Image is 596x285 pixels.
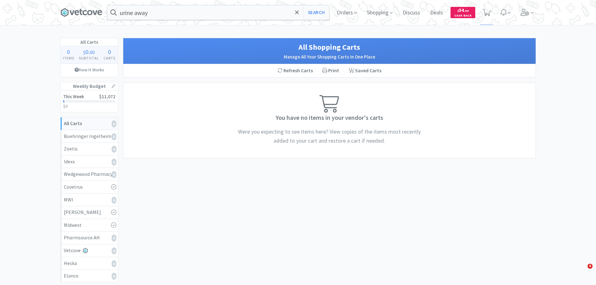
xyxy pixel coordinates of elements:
[64,132,115,140] div: Boehringer Ingelheim
[61,194,118,206] a: MWI0
[76,49,101,55] div: .
[64,259,115,267] div: Heska
[63,94,84,99] h2: This Week
[61,219,118,232] a: Midwest
[112,260,116,267] i: 0
[236,127,423,145] h4: Were you expecting to see items here? View copies of the items most recently added to your cart a...
[464,9,469,13] span: . 00
[63,103,68,109] span: $0
[107,5,329,20] input: Search by item, sku, manufacturer, ingredient, size...
[112,171,116,178] i: 0
[61,38,118,46] h1: All Carts
[61,232,118,244] a: Pharmsource AH0
[61,257,118,270] a: Heska0
[130,53,529,61] h2: Manage All Your Shopping Carts In One Place
[76,55,101,61] h4: Subtotal
[457,9,459,13] span: $
[61,181,118,194] a: Covetrus
[112,235,116,242] i: 0
[61,270,118,282] a: Elanco0
[451,4,475,21] a: $54.00Cash Back
[112,146,116,153] i: 0
[318,64,344,77] div: Print
[112,197,116,204] i: 0
[303,5,329,20] button: Search
[61,55,77,61] h4: Items
[400,10,423,16] a: Discuss
[61,168,118,181] a: Wedgewood Pharmacy0
[273,64,318,77] div: Refresh Carts
[99,94,115,99] span: $11,072
[83,49,85,55] span: $
[64,221,115,229] div: Midwest
[61,82,118,90] h1: Weekly Budget
[457,7,469,13] span: 54
[64,158,115,166] div: Idexx
[454,14,471,18] span: Cash Back
[90,49,95,55] span: 00
[64,234,115,242] div: Pharmsource AH
[64,170,115,178] div: Wedgewood Pharmacy
[112,273,116,280] i: 0
[64,183,115,191] div: Covetrus
[61,143,118,155] a: Zoetis0
[64,196,115,204] div: MWI
[61,117,118,130] a: All Carts0
[112,247,116,254] i: 0
[64,247,115,255] div: Vetcove
[85,48,89,56] span: 0
[61,206,118,219] a: [PERSON_NAME]
[575,264,590,279] iframe: Intercom live chat
[108,48,111,56] span: 0
[61,64,118,76] a: How It Works
[588,264,593,269] span: 4
[112,133,116,140] i: 0
[101,55,118,61] h4: Carts
[112,159,116,165] i: 0
[61,155,118,168] a: Idexx0
[428,10,446,16] a: Deals
[61,244,118,257] a: Vetcove0
[112,120,116,127] i: 0
[64,272,115,280] div: Elanco
[64,145,115,153] div: Zoetis
[64,208,115,216] div: [PERSON_NAME]
[126,113,532,123] h3: You have no items in your vendor's carts
[67,48,70,56] span: 0
[64,120,82,126] strong: All Carts
[130,41,529,53] h1: All Shopping Carts
[344,64,386,77] a: Saved Carts
[61,90,118,112] a: This Week$11,072$0
[61,130,118,143] a: Boehringer Ingelheim0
